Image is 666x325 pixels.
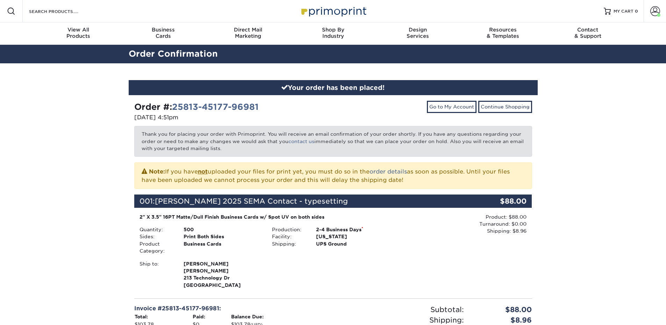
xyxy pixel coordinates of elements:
span: Business [121,27,206,33]
div: Invoice #25813-45177-96981: [134,304,328,313]
span: Shop By [291,27,375,33]
span: MY CART [614,8,633,14]
div: [US_STATE] [311,233,399,240]
span: Contact [545,27,630,33]
div: 2" X 3.5" 16PT Matte/Dull Finish Business Cards w/ Spot UV on both sides [139,213,394,220]
span: Design [375,27,460,33]
div: Cards [121,27,206,39]
div: Shipping: [267,240,311,247]
div: Marketing [206,27,291,39]
div: $88.00 [469,304,537,315]
div: Industry [291,27,375,39]
div: & Templates [460,27,545,39]
span: View All [36,27,121,33]
p: [DATE] 4:51pm [134,113,328,122]
a: 25813-45177-96981 [172,102,259,112]
a: Go to My Account [427,101,477,113]
div: $88.00 [466,195,532,208]
div: 2-4 Business Days [311,226,399,233]
th: Balance Due: [231,313,328,320]
div: Products [36,27,121,39]
div: & Support [545,27,630,39]
span: 0 [635,9,638,14]
h2: Order Confirmation [123,48,543,61]
b: not [198,168,208,175]
a: Contact& Support [545,22,630,45]
strong: Note: [149,168,165,175]
strong: [GEOGRAPHIC_DATA] [184,260,262,288]
a: Shop ByIndustry [291,22,375,45]
div: Subtotal: [333,304,469,315]
span: [PERSON_NAME] 2025 SEMA Contact - typesetting [155,197,348,205]
a: order details [370,168,407,175]
div: Product Category: [134,240,178,255]
div: UPS Ground [311,240,399,247]
a: contact us [288,139,314,144]
div: Your order has been placed! [129,80,538,96]
a: Continue Shopping [478,101,532,113]
img: Primoprint [298,3,368,19]
div: Ship to: [134,260,178,289]
span: [PERSON_NAME] [184,260,262,267]
span: Direct Mail [206,27,291,33]
a: DesignServices [375,22,460,45]
div: 500 [178,226,267,233]
th: Paid: [192,313,231,320]
div: Quantity: [134,226,178,233]
div: Sides: [134,233,178,240]
span: Resources [460,27,545,33]
a: BusinessCards [121,22,206,45]
p: Thank you for placing your order with Primoprint. You will receive an email confirmation of your ... [134,126,532,156]
span: 213 Technology Dr [184,274,262,281]
input: SEARCH PRODUCTS..... [28,7,96,15]
div: Facility: [267,233,311,240]
a: Resources& Templates [460,22,545,45]
div: Print Both Sides [178,233,267,240]
p: If you have uploaded your files for print yet, you must do so in the as soon as possible. Until y... [142,167,525,184]
th: Total: [134,313,192,320]
a: View AllProducts [36,22,121,45]
div: Business Cards [178,240,267,255]
span: [PERSON_NAME] [184,267,262,274]
div: 001: [134,195,466,208]
strong: Order #: [134,102,259,112]
a: Direct MailMarketing [206,22,291,45]
div: Production: [267,226,311,233]
div: Product: $88.00 Turnaround: $0.00 Shipping: $8.96 [399,213,527,235]
div: Services [375,27,460,39]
